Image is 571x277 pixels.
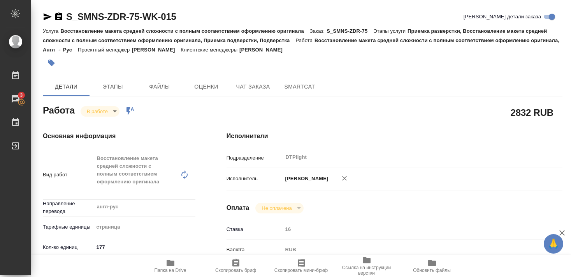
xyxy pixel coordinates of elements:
[227,203,249,213] h4: Оплата
[60,28,309,34] p: Восстановление макета средней сложности с полным соответствием оформлению оригинала
[283,243,534,256] div: RUB
[215,268,256,273] span: Скопировать бриф
[94,220,195,234] div: страница
[188,82,225,92] span: Оценки
[15,91,27,99] span: 3
[81,106,119,117] div: В работе
[339,265,395,276] span: Ссылка на инструкции верстки
[43,12,52,21] button: Скопировать ссылку для ЯМессенджера
[274,268,328,273] span: Скопировать мини-бриф
[336,170,353,187] button: Удалить исполнителя
[2,89,29,109] a: 3
[281,82,318,92] span: SmartCat
[43,28,60,34] p: Услуга
[43,200,94,215] p: Направление перевода
[47,82,85,92] span: Детали
[239,47,288,53] p: [PERSON_NAME]
[138,255,203,277] button: Папка на Drive
[255,203,303,213] div: В работе
[227,131,562,141] h4: Исполнители
[227,175,283,183] p: Исполнитель
[413,268,451,273] span: Обновить файлы
[511,106,553,119] h2: 2832 RUB
[43,131,195,141] h4: Основная информация
[373,28,408,34] p: Этапы услуги
[259,205,294,211] button: Не оплачена
[227,226,283,233] p: Ставка
[334,255,399,277] button: Ссылка на инструкции верстки
[227,246,283,254] p: Валюта
[181,47,239,53] p: Клиентские менеджеры
[94,241,195,253] input: ✎ Введи что-нибудь
[155,268,186,273] span: Папка на Drive
[464,13,541,21] span: [PERSON_NAME] детали заказа
[43,103,75,117] h2: Работа
[547,236,560,252] span: 🙏
[327,28,373,34] p: S_SMNS-ZDR-75
[269,255,334,277] button: Скопировать мини-бриф
[310,28,327,34] p: Заказ:
[227,154,283,162] p: Подразделение
[203,255,269,277] button: Скопировать бриф
[43,171,94,179] p: Вид работ
[43,243,94,251] p: Кол-во единиц
[283,175,329,183] p: [PERSON_NAME]
[54,12,63,21] button: Скопировать ссылку
[84,108,110,115] button: В работе
[43,54,60,71] button: Добавить тэг
[78,47,132,53] p: Проектный менеджер
[94,82,132,92] span: Этапы
[132,47,181,53] p: [PERSON_NAME]
[544,234,563,254] button: 🙏
[66,11,176,22] a: S_SMNS-ZDR-75-WK-015
[295,37,314,43] p: Работа
[234,82,272,92] span: Чат заказа
[283,224,534,235] input: Пустое поле
[399,255,465,277] button: Обновить файлы
[43,223,94,231] p: Тарифные единицы
[141,82,178,92] span: Файлы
